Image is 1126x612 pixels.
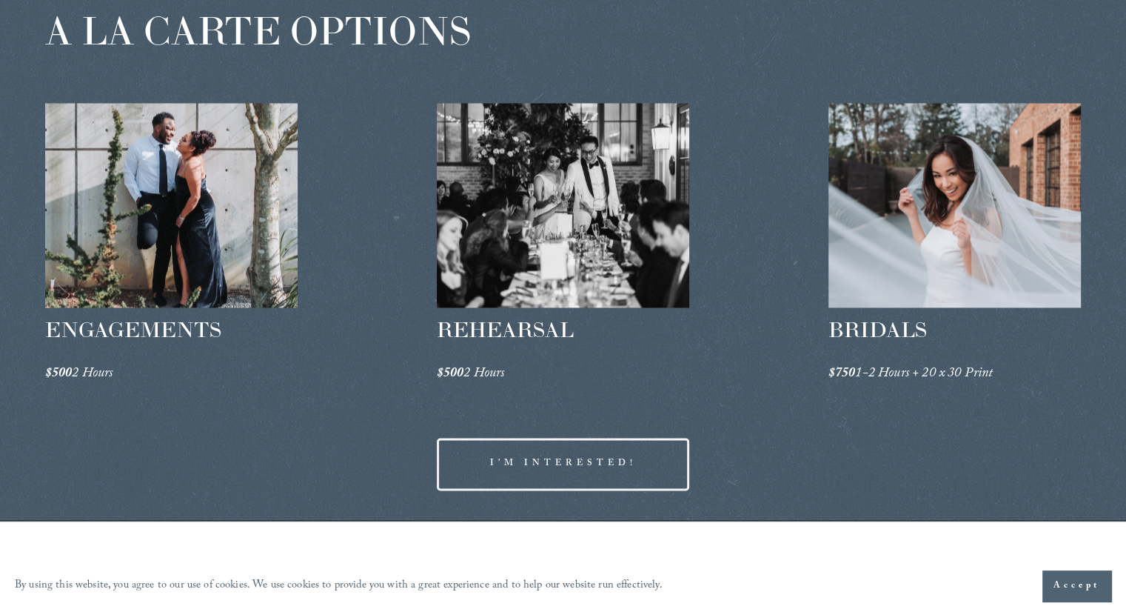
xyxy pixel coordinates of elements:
[437,438,690,490] a: I'M INTERESTED!
[45,363,73,386] em: $500
[72,363,113,386] em: 2 Hours
[437,316,574,343] span: REHEARSAL
[828,316,927,343] span: BRIDALS
[437,363,464,386] em: $500
[855,363,993,386] em: 1-2 Hours + 20 x 30 Print
[45,6,471,55] span: A LA CARTE OPTIONS
[828,363,856,386] em: $750
[45,316,221,343] span: ENGAGEMENTS
[15,576,663,597] p: By using this website, you agree to our use of cookies. We use cookies to provide you with a grea...
[1053,579,1100,593] span: Accept
[463,363,504,386] em: 2 Hours
[1042,571,1111,602] button: Accept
